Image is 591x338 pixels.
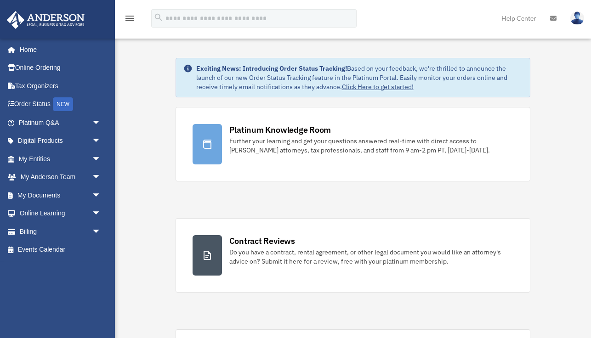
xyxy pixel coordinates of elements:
a: Click Here to get started! [342,83,414,91]
span: arrow_drop_down [92,186,110,205]
a: My Documentsarrow_drop_down [6,186,115,204]
img: Anderson Advisors Platinum Portal [4,11,87,29]
div: Based on your feedback, we're thrilled to announce the launch of our new Order Status Tracking fe... [196,64,523,91]
div: Do you have a contract, rental agreement, or other legal document you would like an attorney's ad... [229,248,514,266]
a: Events Calendar [6,241,115,259]
a: Billingarrow_drop_down [6,222,115,241]
a: Contract Reviews Do you have a contract, rental agreement, or other legal document you would like... [176,218,531,293]
span: arrow_drop_down [92,132,110,151]
div: Platinum Knowledge Room [229,124,331,135]
strong: Exciting News: Introducing Order Status Tracking! [196,64,347,73]
span: arrow_drop_down [92,204,110,223]
span: arrow_drop_down [92,150,110,169]
i: menu [124,13,135,24]
span: arrow_drop_down [92,222,110,241]
a: Digital Productsarrow_drop_down [6,132,115,150]
span: arrow_drop_down [92,168,110,187]
a: Order StatusNEW [6,95,115,114]
a: menu [124,16,135,24]
a: Home [6,40,110,59]
a: My Anderson Teamarrow_drop_down [6,168,115,186]
a: Online Learningarrow_drop_down [6,204,115,223]
span: arrow_drop_down [92,113,110,132]
a: Platinum Q&Aarrow_drop_down [6,113,115,132]
a: My Entitiesarrow_drop_down [6,150,115,168]
div: Contract Reviews [229,235,295,247]
img: User Pic [570,11,584,25]
div: NEW [53,97,73,111]
a: Online Ordering [6,59,115,77]
i: search [153,12,164,23]
a: Tax Organizers [6,77,115,95]
div: Further your learning and get your questions answered real-time with direct access to [PERSON_NAM... [229,136,514,155]
a: Platinum Knowledge Room Further your learning and get your questions answered real-time with dire... [176,107,531,181]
